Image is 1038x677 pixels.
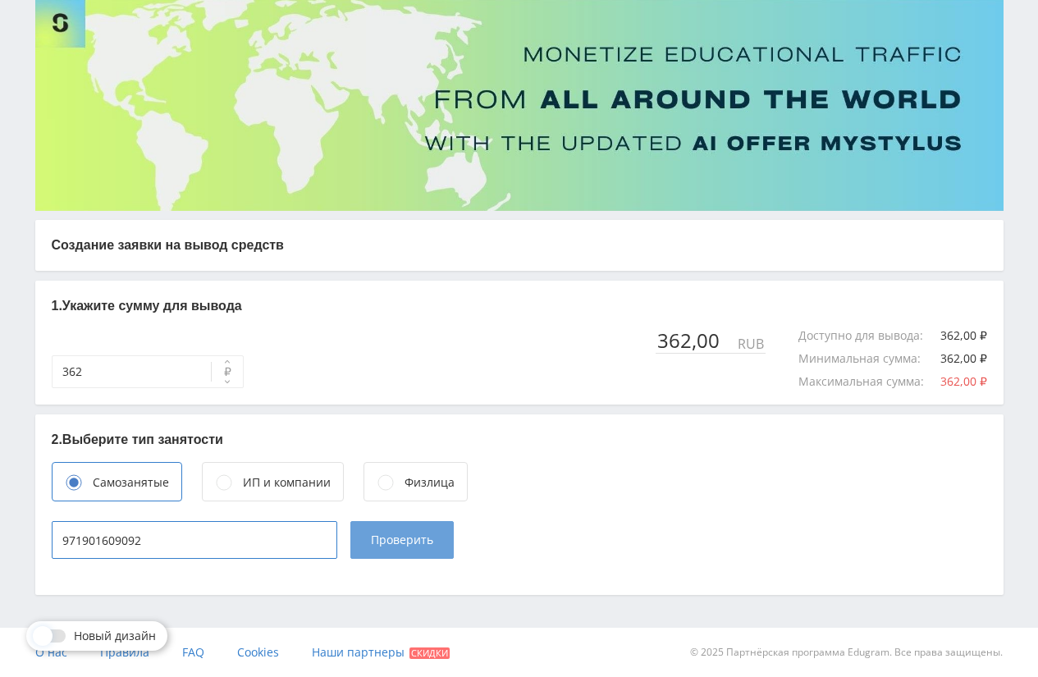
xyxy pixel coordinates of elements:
[940,373,987,389] span: 362,00 ₽
[527,628,1003,677] div: © 2025 Партнёрская программа Edugram. Все права защищены.
[237,628,279,677] a: Cookies
[93,473,169,492] div: Самозанятые
[100,628,149,677] a: Правила
[74,629,156,643] span: Новый дизайн
[940,352,987,365] div: 362,00 ₽
[736,336,766,351] div: RUB
[182,628,204,677] a: FAQ
[405,473,455,492] div: Физлица
[237,644,279,660] span: Cookies
[211,355,244,388] button: ₽
[52,236,987,254] p: Создание заявки на вывод средств
[182,644,204,660] span: FAQ
[798,375,940,388] div: Максимальная сумма :
[35,644,67,660] span: О нас
[798,352,937,365] div: Минимальная сумма :
[243,473,331,492] div: ИП и компании
[409,647,450,659] span: Скидки
[35,628,67,677] a: О нас
[52,521,337,559] input: Введите ваш ИНН
[52,431,987,449] p: 2. Выберите тип занятости
[350,521,454,559] button: Проверить
[940,329,987,342] div: 362,00 ₽
[100,644,149,660] span: Правила
[798,329,940,342] div: Доступно для вывода :
[656,329,736,352] div: 362,00
[52,297,987,315] p: 1. Укажите сумму для вывода
[312,628,450,677] a: Наши партнеры Скидки
[371,533,433,547] span: Проверить
[312,644,405,660] span: Наши партнеры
